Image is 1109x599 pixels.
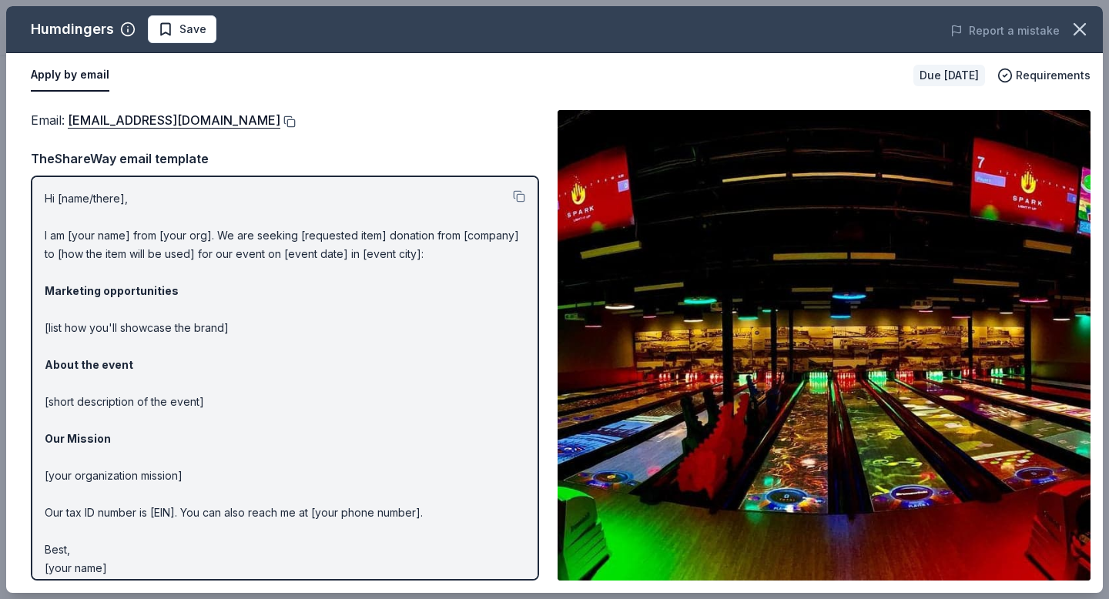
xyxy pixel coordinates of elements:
[68,110,280,130] a: [EMAIL_ADDRESS][DOMAIN_NAME]
[45,284,179,297] strong: Marketing opportunities
[45,432,111,445] strong: Our Mission
[913,65,985,86] div: Due [DATE]
[558,110,1091,581] img: Image for Humdingers
[31,149,539,169] div: TheShareWay email template
[31,59,109,92] button: Apply by email
[179,20,206,38] span: Save
[45,358,133,371] strong: About the event
[148,15,216,43] button: Save
[1016,66,1091,85] span: Requirements
[31,112,280,128] span: Email :
[31,17,114,42] div: Humdingers
[997,66,1091,85] button: Requirements
[45,189,525,577] p: Hi [name/there], I am [your name] from [your org]. We are seeking [requested item] donation from ...
[950,22,1060,40] button: Report a mistake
